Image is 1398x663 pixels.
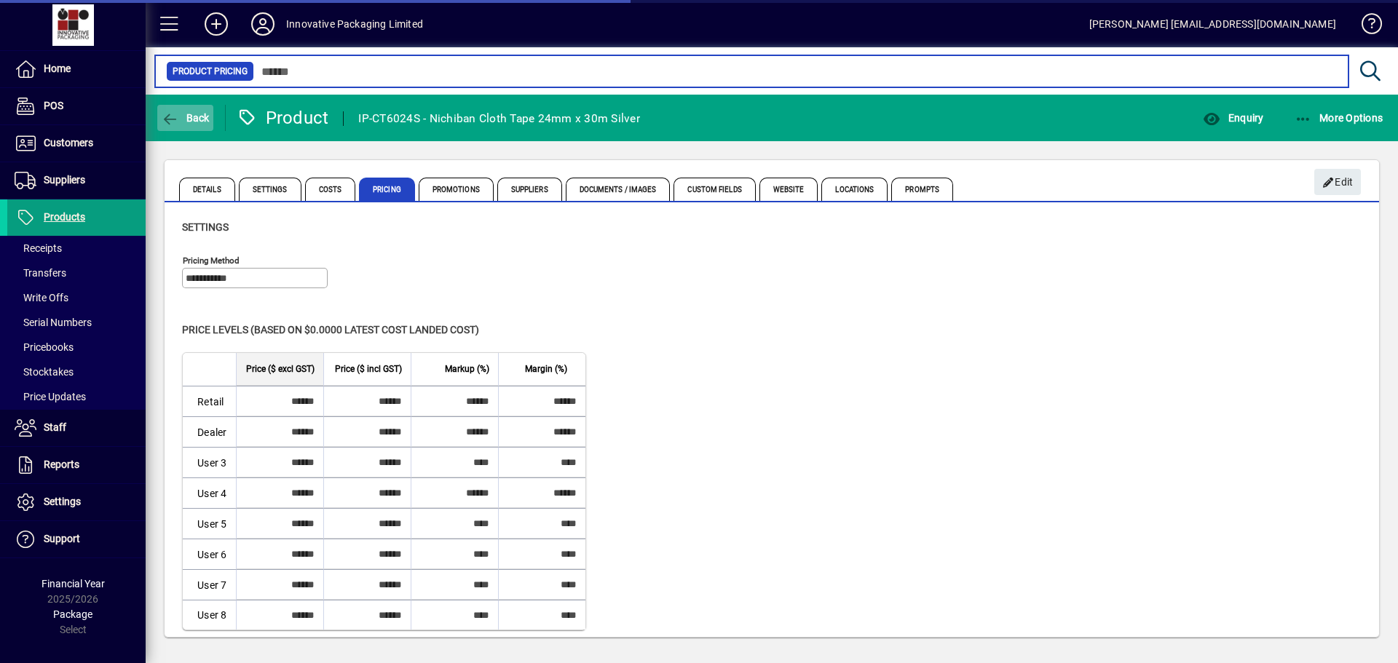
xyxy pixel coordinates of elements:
[44,174,85,186] span: Suppliers
[183,447,236,477] td: User 3
[15,391,86,402] span: Price Updates
[525,361,567,377] span: Margin (%)
[7,360,146,384] a: Stocktakes
[146,105,226,131] app-page-header-button: Back
[239,178,301,201] span: Settings
[15,366,74,378] span: Stocktakes
[335,361,402,377] span: Price ($ incl GST)
[15,242,62,254] span: Receipts
[7,384,146,409] a: Price Updates
[759,178,818,201] span: Website
[15,317,92,328] span: Serial Numbers
[246,361,315,377] span: Price ($ excl GST)
[15,341,74,353] span: Pricebooks
[183,508,236,539] td: User 5
[7,236,146,261] a: Receipts
[193,11,240,37] button: Add
[237,106,329,130] div: Product
[44,533,80,544] span: Support
[1203,112,1263,124] span: Enquiry
[7,410,146,446] a: Staff
[821,178,888,201] span: Locations
[286,12,423,36] div: Innovative Packaging Limited
[183,386,236,416] td: Retail
[7,484,146,520] a: Settings
[7,88,146,124] a: POS
[44,137,93,148] span: Customers
[674,178,755,201] span: Custom Fields
[44,421,66,433] span: Staff
[44,496,81,507] span: Settings
[7,51,146,87] a: Home
[419,178,494,201] span: Promotions
[7,335,146,360] a: Pricebooks
[42,578,105,589] span: Financial Year
[53,608,92,620] span: Package
[7,447,146,483] a: Reports
[44,100,63,111] span: POS
[891,178,953,201] span: Prompts
[358,107,640,130] div: IP-CT6024S - Nichiban Cloth Tape 24mm x 30m Silver
[240,11,286,37] button: Profile
[7,310,146,335] a: Serial Numbers
[1322,170,1354,194] span: Edit
[7,162,146,199] a: Suppliers
[497,178,562,201] span: Suppliers
[182,324,479,336] span: Price levels (based on $0.0000 Latest cost landed cost)
[566,178,671,201] span: Documents / Images
[15,292,68,303] span: Write Offs
[173,64,248,79] span: Product Pricing
[183,255,240,266] mat-label: Pricing method
[183,600,236,630] td: User 8
[183,477,236,508] td: User 4
[179,178,235,201] span: Details
[359,178,415,201] span: Pricing
[7,521,146,557] a: Support
[1351,3,1380,50] a: Knowledge Base
[182,221,229,233] span: Settings
[1291,105,1387,131] button: More Options
[7,285,146,310] a: Write Offs
[157,105,213,131] button: Back
[161,112,210,124] span: Back
[15,267,66,279] span: Transfers
[44,63,71,74] span: Home
[1199,105,1267,131] button: Enquiry
[305,178,356,201] span: Costs
[7,125,146,162] a: Customers
[44,211,85,223] span: Products
[445,361,489,377] span: Markup (%)
[183,569,236,600] td: User 7
[1314,169,1361,195] button: Edit
[44,458,79,470] span: Reports
[1295,112,1383,124] span: More Options
[7,261,146,285] a: Transfers
[1089,12,1336,36] div: [PERSON_NAME] [EMAIL_ADDRESS][DOMAIN_NAME]
[183,539,236,569] td: User 6
[183,416,236,447] td: Dealer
